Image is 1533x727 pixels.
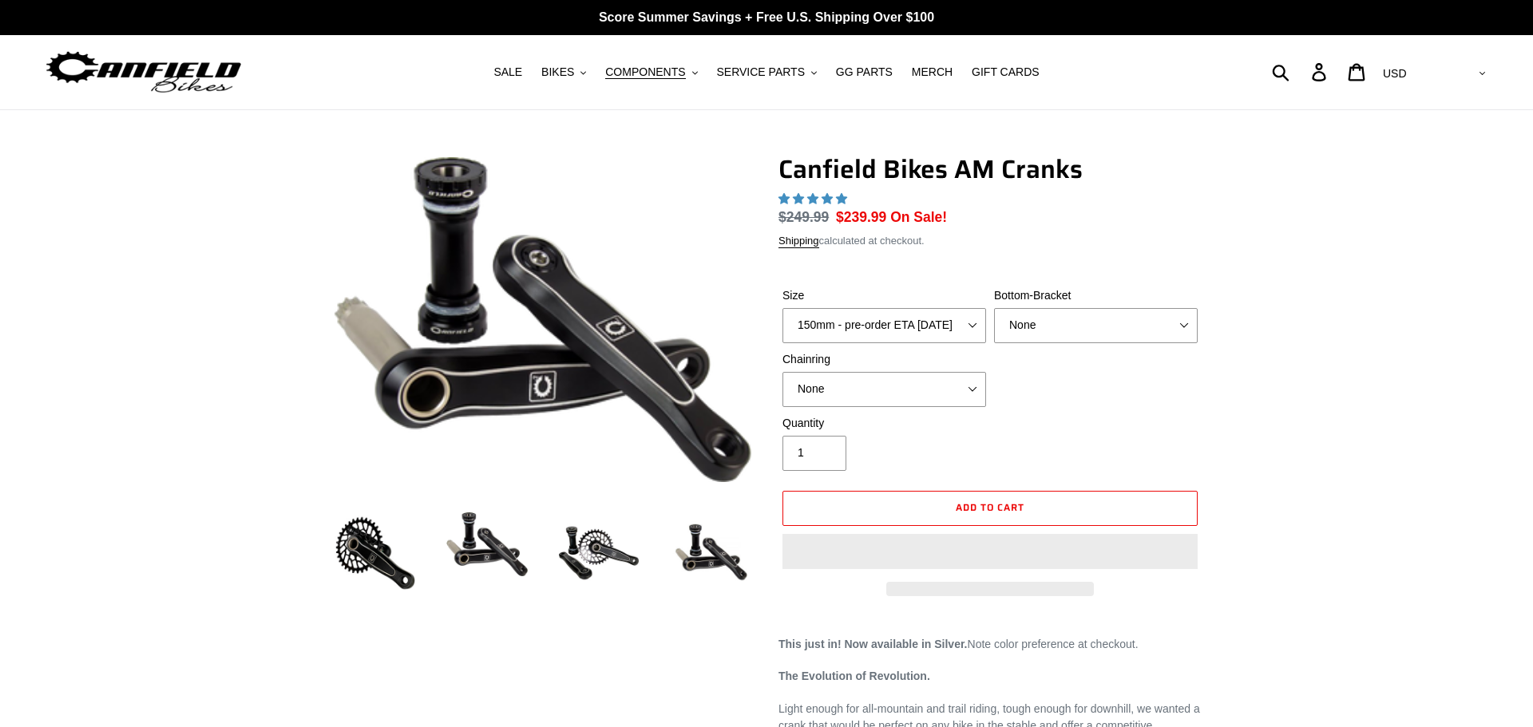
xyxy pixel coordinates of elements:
[782,415,986,432] label: Quantity
[493,65,522,79] span: SALE
[667,509,755,597] img: Load image into Gallery viewer, CANFIELD-AM_DH-CRANKS
[956,500,1024,515] span: Add to cart
[778,235,819,248] a: Shipping
[778,638,968,650] strong: This just in! Now available in Silver.
[485,61,530,83] a: SALE
[782,491,1198,526] button: Add to cart
[778,154,1202,184] h1: Canfield Bikes AM Cranks
[331,509,419,597] img: Load image into Gallery viewer, Canfield Bikes AM Cranks
[836,209,886,225] span: $239.99
[890,207,947,227] span: On Sale!
[555,509,643,597] img: Load image into Gallery viewer, Canfield Bikes AM Cranks
[708,61,824,83] button: SERVICE PARTS
[782,287,986,304] label: Size
[1281,54,1321,89] input: Search
[778,209,829,225] s: $249.99
[912,65,953,79] span: MERCH
[597,61,705,83] button: COMPONENTS
[44,47,244,97] img: Canfield Bikes
[964,61,1048,83] a: GIFT CARDS
[778,192,850,205] span: 4.97 stars
[716,65,804,79] span: SERVICE PARTS
[904,61,961,83] a: MERCH
[836,65,893,79] span: GG PARTS
[778,670,930,682] strong: The Evolution of Revolution.
[782,351,986,368] label: Chainring
[778,636,1202,653] p: Note color preference at checkout.
[994,287,1198,304] label: Bottom-Bracket
[443,509,531,579] img: Load image into Gallery viewer, Canfield Cranks
[605,65,685,79] span: COMPONENTS
[972,65,1040,79] span: GIFT CARDS
[541,65,574,79] span: BIKES
[335,157,751,482] img: Canfield Cranks
[828,61,901,83] a: GG PARTS
[533,61,594,83] button: BIKES
[778,233,1202,249] div: calculated at checkout.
